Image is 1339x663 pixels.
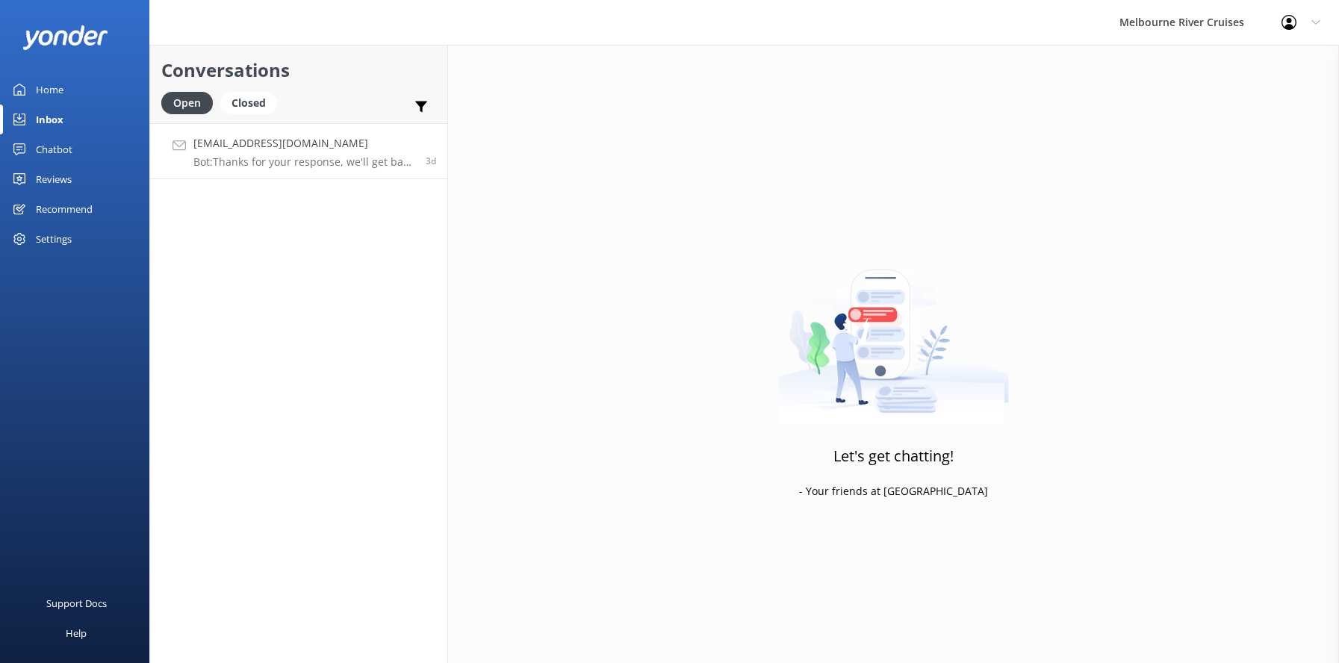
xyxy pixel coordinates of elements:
h4: [EMAIL_ADDRESS][DOMAIN_NAME] [193,135,414,152]
div: Inbox [36,105,63,134]
h3: Let's get chatting! [833,444,954,468]
a: [EMAIL_ADDRESS][DOMAIN_NAME]Bot:Thanks for your response, we'll get back to you as soon as we can... [150,123,447,179]
span: Sep 18 2025 02:56pm (UTC +10:00) Australia/Sydney [426,155,436,167]
img: artwork of a man stealing a conversation from at giant smartphone [778,238,1009,425]
div: Home [36,75,63,105]
div: Recommend [36,194,93,224]
h2: Conversations [161,56,436,84]
div: Open [161,92,213,114]
p: Bot: Thanks for your response, we'll get back to you as soon as we can during opening hours. [193,155,414,169]
div: Settings [36,224,72,254]
div: Reviews [36,164,72,194]
p: - Your friends at [GEOGRAPHIC_DATA] [799,483,988,499]
div: Chatbot [36,134,72,164]
div: Closed [220,92,277,114]
img: yonder-white-logo.png [22,25,108,50]
div: Support Docs [46,588,107,618]
a: Closed [220,94,285,110]
a: Open [161,94,220,110]
div: Help [66,618,87,648]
